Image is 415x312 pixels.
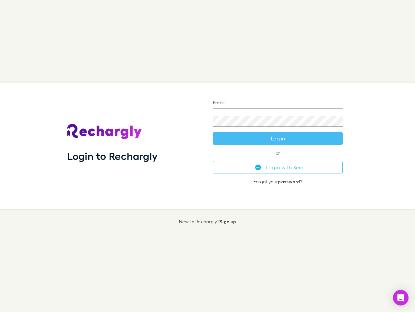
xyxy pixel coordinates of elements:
p: Forgot your ? [213,179,343,184]
a: Sign up [219,219,236,224]
div: Open Intercom Messenger [393,290,409,305]
a: password [278,179,300,184]
img: Rechargly's Logo [67,124,142,139]
button: Log in with Xero [213,161,343,174]
button: Log in [213,132,343,145]
h1: Login to Rechargly [67,150,158,162]
img: Xero's logo [255,164,261,170]
p: New to Rechargly? [179,219,236,224]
